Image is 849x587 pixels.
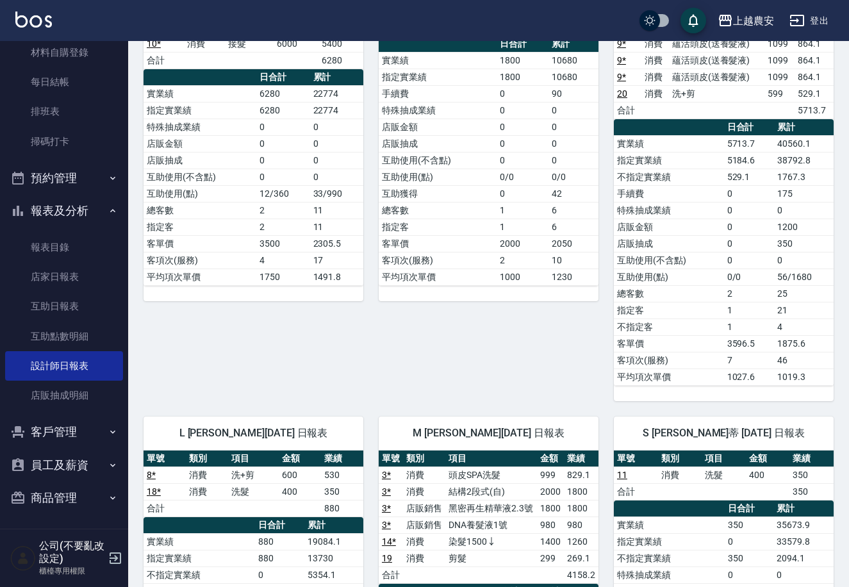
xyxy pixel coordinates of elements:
[144,451,363,517] table: a dense table
[5,233,123,262] a: 報表目錄
[144,152,256,169] td: 店販抽成
[641,52,669,69] td: 消費
[614,302,724,318] td: 指定客
[774,219,834,235] td: 1200
[403,467,445,483] td: 消費
[310,119,363,135] td: 0
[713,8,779,34] button: 上越農安
[39,540,104,565] h5: 公司(不要亂改設定)
[774,318,834,335] td: 4
[641,35,669,52] td: 消費
[774,185,834,202] td: 175
[497,85,548,102] td: 0
[144,135,256,152] td: 店販金額
[5,262,123,292] a: 店家日報表
[5,194,123,227] button: 報表及分析
[795,85,834,102] td: 529.1
[256,119,309,135] td: 0
[614,285,724,302] td: 總客數
[764,85,795,102] td: 599
[310,219,363,235] td: 11
[548,85,598,102] td: 90
[304,550,363,566] td: 13730
[321,483,363,500] td: 350
[379,52,497,69] td: 實業績
[629,427,818,440] span: S [PERSON_NAME]蒂 [DATE] 日報表
[379,135,497,152] td: 店販抽成
[724,335,774,352] td: 3596.5
[497,152,548,169] td: 0
[255,566,304,583] td: 0
[548,169,598,185] td: 0/0
[564,517,598,533] td: 980
[724,352,774,368] td: 7
[548,135,598,152] td: 0
[548,52,598,69] td: 10680
[774,152,834,169] td: 38792.8
[725,517,773,533] td: 350
[274,35,318,52] td: 6000
[379,451,403,467] th: 單號
[614,517,725,533] td: 實業績
[564,467,598,483] td: 829.1
[304,566,363,583] td: 5354.1
[733,13,774,29] div: 上越農安
[144,235,256,252] td: 客單價
[379,235,497,252] td: 客單價
[773,533,834,550] td: 33579.8
[186,467,228,483] td: 消費
[764,52,795,69] td: 1099
[497,202,548,219] td: 1
[321,500,363,517] td: 880
[789,467,834,483] td: 350
[5,481,123,515] button: 商品管理
[564,483,598,500] td: 1800
[310,85,363,102] td: 22774
[256,202,309,219] td: 2
[548,235,598,252] td: 2050
[379,269,497,285] td: 平均項次單價
[614,152,724,169] td: 指定實業績
[614,202,724,219] td: 特殊抽成業績
[773,566,834,583] td: 0
[497,235,548,252] td: 2000
[725,533,773,550] td: 0
[724,235,774,252] td: 0
[310,169,363,185] td: 0
[724,202,774,219] td: 0
[310,152,363,169] td: 0
[144,550,255,566] td: 指定實業績
[548,36,598,53] th: 累計
[256,169,309,185] td: 0
[497,219,548,235] td: 1
[614,135,724,152] td: 實業績
[310,69,363,86] th: 累計
[256,219,309,235] td: 2
[379,102,497,119] td: 特殊抽成業績
[724,169,774,185] td: 529.1
[641,69,669,85] td: 消費
[497,69,548,85] td: 1800
[256,235,309,252] td: 3500
[5,449,123,482] button: 員工及薪資
[5,38,123,67] a: 材料自購登錄
[789,483,834,500] td: 350
[403,500,445,517] td: 店販銷售
[15,12,52,28] img: Logo
[614,335,724,352] td: 客單價
[614,185,724,202] td: 手續費
[497,269,548,285] td: 1000
[725,550,773,566] td: 350
[773,517,834,533] td: 35673.9
[310,135,363,152] td: 0
[774,352,834,368] td: 46
[537,533,564,550] td: 1400
[310,102,363,119] td: 22774
[256,69,309,86] th: 日合計
[774,235,834,252] td: 350
[614,550,725,566] td: 不指定實業績
[795,102,834,119] td: 5713.7
[255,550,304,566] td: 880
[773,500,834,517] th: 累計
[548,202,598,219] td: 6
